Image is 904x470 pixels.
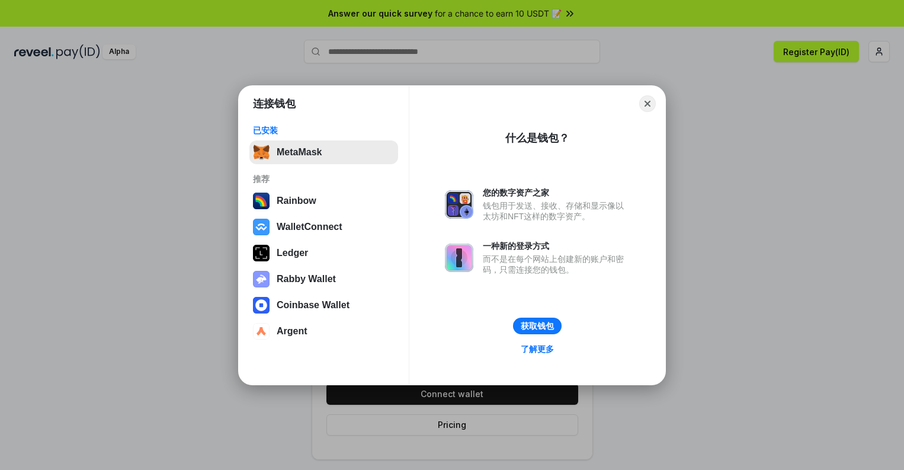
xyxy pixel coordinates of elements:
div: WalletConnect [277,222,342,232]
button: Close [639,95,656,112]
img: svg+xml,%3Csvg%20xmlns%3D%22http%3A%2F%2Fwww.w3.org%2F2000%2Fsvg%22%20width%3D%2228%22%20height%3... [253,245,270,261]
button: Argent [249,319,398,343]
div: 而不是在每个网站上创建新的账户和密码，只需连接您的钱包。 [483,254,630,275]
button: Rabby Wallet [249,267,398,291]
button: Coinbase Wallet [249,293,398,317]
button: Rainbow [249,189,398,213]
img: svg+xml,%3Csvg%20xmlns%3D%22http%3A%2F%2Fwww.w3.org%2F2000%2Fsvg%22%20fill%3D%22none%22%20viewBox... [253,271,270,287]
button: MetaMask [249,140,398,164]
img: svg+xml,%3Csvg%20xmlns%3D%22http%3A%2F%2Fwww.w3.org%2F2000%2Fsvg%22%20fill%3D%22none%22%20viewBox... [445,190,473,219]
div: Rainbow [277,196,316,206]
div: 推荐 [253,174,395,184]
img: svg+xml,%3Csvg%20width%3D%2228%22%20height%3D%2228%22%20viewBox%3D%220%200%2028%2028%22%20fill%3D... [253,323,270,340]
div: Ledger [277,248,308,258]
a: 了解更多 [514,341,561,357]
div: 了解更多 [521,344,554,354]
img: svg+xml,%3Csvg%20width%3D%2228%22%20height%3D%2228%22%20viewBox%3D%220%200%2028%2028%22%20fill%3D... [253,297,270,314]
div: 钱包用于发送、接收、存储和显示像以太坊和NFT这样的数字资产。 [483,200,630,222]
img: svg+xml,%3Csvg%20fill%3D%22none%22%20height%3D%2233%22%20viewBox%3D%220%200%2035%2033%22%20width%... [253,144,270,161]
button: Ledger [249,241,398,265]
div: 获取钱包 [521,321,554,331]
button: 获取钱包 [513,318,562,334]
div: 您的数字资产之家 [483,187,630,198]
div: Argent [277,326,307,337]
img: svg+xml,%3Csvg%20width%3D%2228%22%20height%3D%2228%22%20viewBox%3D%220%200%2028%2028%22%20fill%3D... [253,219,270,235]
div: 一种新的登录方式 [483,241,630,251]
div: Coinbase Wallet [277,300,350,311]
div: 什么是钱包？ [505,131,569,145]
button: WalletConnect [249,215,398,239]
img: svg+xml,%3Csvg%20xmlns%3D%22http%3A%2F%2Fwww.w3.org%2F2000%2Fsvg%22%20fill%3D%22none%22%20viewBox... [445,244,473,272]
div: MetaMask [277,147,322,158]
div: 已安装 [253,125,395,136]
h1: 连接钱包 [253,97,296,111]
div: Rabby Wallet [277,274,336,284]
img: svg+xml,%3Csvg%20width%3D%22120%22%20height%3D%22120%22%20viewBox%3D%220%200%20120%20120%22%20fil... [253,193,270,209]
